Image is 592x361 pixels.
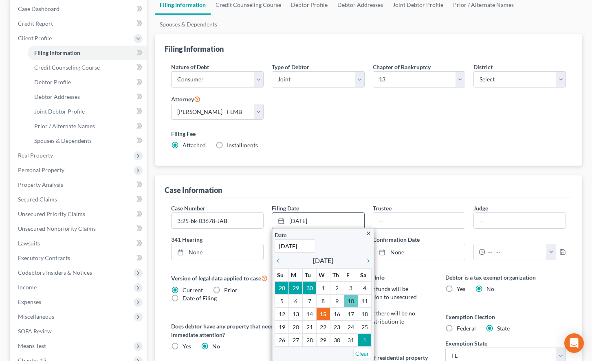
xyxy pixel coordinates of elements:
[303,321,317,334] td: 21
[11,251,147,265] a: Executory Contracts
[18,5,59,12] span: Case Dashboard
[172,244,263,260] a: None
[473,63,493,71] label: District
[18,152,53,159] span: Real Property
[316,321,330,334] td: 22
[330,295,344,308] td: 9
[275,295,289,308] td: 5
[358,282,372,295] td: 4
[11,236,147,251] a: Lawsuits
[358,295,372,308] td: 11
[183,142,206,149] span: Attached
[474,213,566,228] input: --
[373,244,465,260] a: None
[183,287,203,293] span: Current
[183,295,217,302] span: Date of Filing
[165,44,224,54] div: Filing Information
[289,334,303,347] td: 27
[457,325,476,332] span: Federal
[358,269,372,282] th: Sa
[28,104,147,119] a: Joint Debtor Profile
[275,258,285,264] i: chevron_left
[289,269,303,282] th: M
[272,63,309,71] label: Type of Debtor
[361,256,372,265] a: chevron_right
[344,282,358,295] td: 3
[224,287,238,293] span: Prior
[18,166,64,173] span: Personal Property
[373,204,392,212] label: Trustee
[28,75,147,90] a: Debtor Profile
[171,204,205,212] label: Case Number
[303,282,317,295] td: 30
[11,221,147,236] a: Unsecured Nonpriority Claims
[358,308,372,321] td: 18
[34,64,100,71] span: Credit Counseling Course
[497,325,510,332] span: State
[358,321,372,334] td: 25
[155,15,222,34] a: Spouses & Dependents
[18,342,46,349] span: Means Test
[316,282,330,295] td: 1
[275,308,289,321] td: 12
[275,256,285,265] a: chevron_left
[344,269,358,282] th: F
[275,282,289,295] td: 28
[18,269,92,276] span: Codebtors Insiders & Notices
[275,231,286,239] label: Date
[28,60,147,75] a: Credit Counseling Course
[358,334,372,347] td: 1
[34,79,71,85] span: Debtor Profile
[486,285,494,292] span: No
[11,192,147,207] a: Secured Claims
[445,273,566,282] label: Debtor is a tax exempt organization
[28,46,147,60] a: Filing Information
[303,269,317,282] th: Tu
[272,204,299,212] label: Filing Date
[28,119,147,133] a: Prior / Alternate Names
[18,35,52,42] span: Client Profile
[303,334,317,347] td: 28
[171,273,292,283] label: Version of legal data applied to case
[365,228,372,238] a: close
[289,308,303,321] td: 13
[275,239,315,253] input: 1/1/2013
[344,321,358,334] td: 24
[457,285,465,292] span: Yes
[18,210,85,217] span: Unsecured Priority Claims
[171,129,566,138] label: Filing Fee
[165,185,222,195] div: Case Information
[373,213,465,228] input: --
[365,230,372,236] i: close
[303,308,317,321] td: 14
[289,295,303,308] td: 6
[316,269,330,282] th: W
[330,282,344,295] td: 2
[313,256,333,265] span: [DATE]
[272,213,364,228] a: [DATE]
[344,295,358,308] td: 10
[34,137,92,144] span: Spouses & Dependents
[344,308,358,321] td: 17
[275,269,289,282] th: Su
[172,213,263,228] input: Enter case number...
[275,321,289,334] td: 19
[316,308,330,321] td: 15
[18,181,63,188] span: Property Analysis
[289,321,303,334] td: 20
[316,295,330,308] td: 8
[330,269,344,282] th: Th
[473,204,488,212] label: Judge
[564,333,584,353] div: Open Intercom Messenger
[171,322,292,339] label: Does debtor have any property that needs immediate attention?
[11,2,147,16] a: Case Dashboard
[330,321,344,334] td: 23
[183,343,191,350] span: Yes
[373,63,431,71] label: Chapter of Bankruptcy
[34,123,95,129] span: Prior / Alternate Names
[303,295,317,308] td: 7
[316,334,330,347] td: 29
[369,235,570,244] label: Confirmation Date
[18,225,96,232] span: Unsecured Nonpriority Claims
[289,282,303,295] td: 29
